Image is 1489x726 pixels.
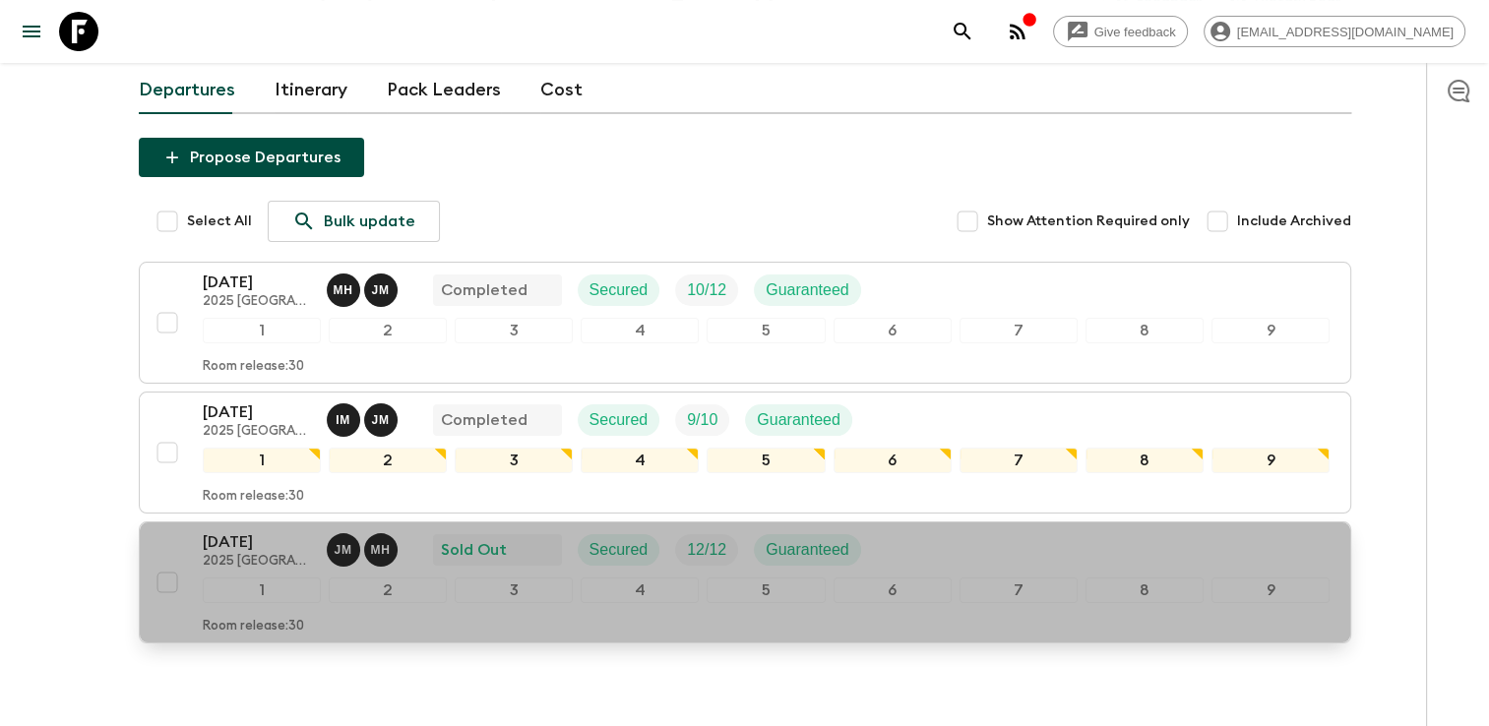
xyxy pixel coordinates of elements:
a: Cost [540,67,583,114]
p: 9 / 10 [687,408,717,432]
div: 8 [1086,318,1204,343]
div: 1 [203,448,321,473]
div: Secured [578,274,660,306]
div: Secured [578,534,660,566]
div: 2 [329,448,447,473]
p: Room release: 30 [203,619,304,635]
div: 6 [834,577,952,603]
div: 6 [834,318,952,343]
div: 2 [329,318,447,343]
span: Give feedback [1084,25,1187,39]
p: Secured [589,538,649,562]
div: 5 [707,448,825,473]
p: J M [335,542,352,558]
div: 2 [329,577,447,603]
div: 1 [203,577,321,603]
p: Completed [441,408,527,432]
div: 6 [834,448,952,473]
button: [DATE]2025 [GEOGRAPHIC_DATA] (Jun - Nov)Iddy Masoud Kilanga, Joachim MukunguCompletedSecuredTrip ... [139,392,1351,514]
button: menu [12,12,51,51]
div: Secured [578,404,660,436]
div: 3 [455,577,573,603]
p: [DATE] [203,530,311,554]
p: Guaranteed [766,538,849,562]
p: Room release: 30 [203,359,304,375]
span: Iddy Masoud Kilanga, Joachim Mukungu [327,409,402,425]
p: M H [371,542,391,558]
span: Select All [187,212,252,231]
a: Departures [139,67,235,114]
p: Guaranteed [757,408,840,432]
div: 4 [581,577,699,603]
div: 7 [960,448,1078,473]
button: Propose Departures [139,138,364,177]
div: 7 [960,577,1078,603]
div: [EMAIL_ADDRESS][DOMAIN_NAME] [1204,16,1465,47]
button: [DATE]2025 [GEOGRAPHIC_DATA] (Jun - Nov)Mbasha Halfani, Joachim MukunguCompletedSecuredTrip FillG... [139,262,1351,384]
div: 3 [455,318,573,343]
button: search adventures [943,12,982,51]
div: 9 [1211,318,1330,343]
p: Secured [589,408,649,432]
span: [EMAIL_ADDRESS][DOMAIN_NAME] [1226,25,1464,39]
p: 2025 [GEOGRAPHIC_DATA] (Jun - Nov) [203,294,311,310]
div: 5 [707,318,825,343]
div: 4 [581,448,699,473]
div: Trip Fill [675,404,729,436]
p: Sold Out [441,538,507,562]
a: Itinerary [275,67,347,114]
button: [DATE]2025 [GEOGRAPHIC_DATA] (Jun - Nov)Joachim Mukungu, Mbasha HalfaniSold OutSecuredTrip FillGu... [139,521,1351,643]
p: Secured [589,278,649,302]
a: Bulk update [268,201,440,242]
p: Completed [441,278,527,302]
div: Trip Fill [675,274,738,306]
a: Pack Leaders [387,67,501,114]
p: Room release: 30 [203,489,304,505]
div: 9 [1211,577,1330,603]
button: JMMH [327,533,402,567]
div: 7 [960,318,1078,343]
div: Trip Fill [675,534,738,566]
div: 3 [455,448,573,473]
p: 10 / 12 [687,278,726,302]
div: 9 [1211,448,1330,473]
p: Bulk update [324,210,415,233]
p: 2025 [GEOGRAPHIC_DATA] (Jun - Nov) [203,554,311,570]
p: 12 / 12 [687,538,726,562]
a: Give feedback [1053,16,1188,47]
span: Joachim Mukungu, Mbasha Halfani [327,539,402,555]
div: 8 [1086,577,1204,603]
span: Mbasha Halfani, Joachim Mukungu [327,279,402,295]
div: 1 [203,318,321,343]
span: Include Archived [1237,212,1351,231]
div: 4 [581,318,699,343]
p: 2025 [GEOGRAPHIC_DATA] (Jun - Nov) [203,424,311,440]
div: 8 [1086,448,1204,473]
p: [DATE] [203,271,311,294]
span: Show Attention Required only [987,212,1190,231]
p: [DATE] [203,400,311,424]
div: 5 [707,577,825,603]
p: Guaranteed [766,278,849,302]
